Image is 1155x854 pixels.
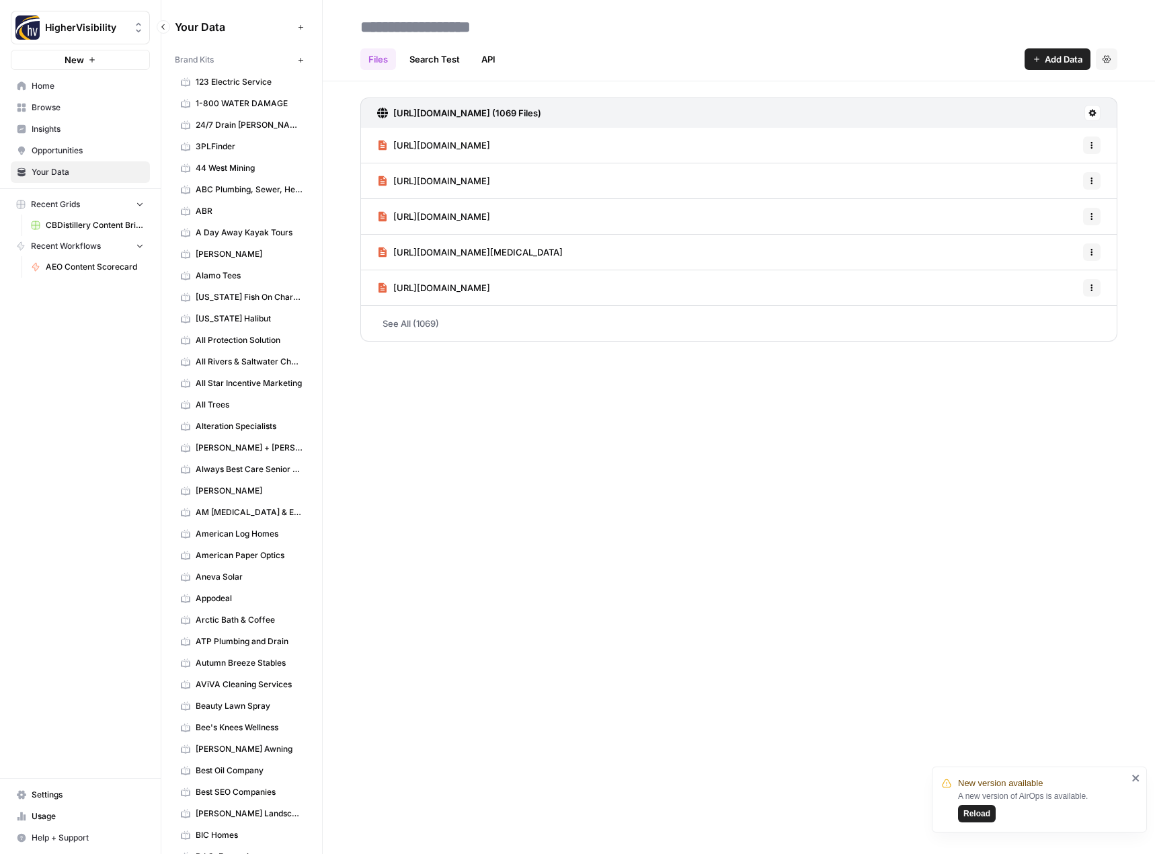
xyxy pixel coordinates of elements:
[196,571,303,583] span: Aneva Solar
[196,313,303,325] span: [US_STATE] Halibut
[175,265,309,286] a: Alamo Tees
[175,373,309,394] a: All Star Incentive Marketing
[196,786,303,798] span: Best SEO Companies
[393,281,490,295] span: [URL][DOMAIN_NAME]
[175,179,309,200] a: ABC Plumbing, Sewer, Heating, Cooling and Electric
[31,198,80,210] span: Recent Grids
[11,118,150,140] a: Insights
[175,394,309,416] a: All Trees
[175,416,309,437] a: Alteration Specialists
[31,240,101,252] span: Recent Workflows
[25,215,150,236] a: CBDistillery Content Briefs
[196,98,303,110] span: 1-800 WATER DAMAGE
[963,808,990,820] span: Reload
[377,98,541,128] a: [URL][DOMAIN_NAME] (1069 Files)
[11,784,150,806] a: Settings
[196,377,303,389] span: All Star Incentive Marketing
[196,485,303,497] span: [PERSON_NAME]
[196,442,303,454] span: [PERSON_NAME] + [PERSON_NAME]
[11,140,150,161] a: Opportunities
[1025,48,1090,70] button: Add Data
[175,200,309,222] a: ABR
[175,93,309,114] a: 1-800 WATER DAMAGE
[175,609,309,631] a: Arctic Bath & Coffee
[393,210,490,223] span: [URL][DOMAIN_NAME]
[196,184,303,196] span: ABC Plumbing, Sewer, Heating, Cooling and Electric
[196,765,303,777] span: Best Oil Company
[32,102,144,114] span: Browse
[175,243,309,265] a: [PERSON_NAME]
[196,291,303,303] span: [US_STATE] Fish On Charters
[377,199,490,234] a: [URL][DOMAIN_NAME]
[196,356,303,368] span: All Rivers & Saltwater Charters
[196,808,303,820] span: [PERSON_NAME] Landscapes
[175,760,309,781] a: Best Oil Company
[196,399,303,411] span: All Trees
[32,145,144,157] span: Opportunities
[175,523,309,545] a: American Log Homes
[11,97,150,118] a: Browse
[196,528,303,540] span: American Log Homes
[175,222,309,243] a: A Day Away Kayak Tours
[393,106,541,120] h3: [URL][DOMAIN_NAME] (1069 Files)
[377,163,490,198] a: [URL][DOMAIN_NAME]
[175,19,292,35] span: Your Data
[175,545,309,566] a: American Paper Optics
[377,270,490,305] a: [URL][DOMAIN_NAME]
[958,805,996,822] button: Reload
[32,80,144,92] span: Home
[11,806,150,827] a: Usage
[65,53,84,67] span: New
[11,161,150,183] a: Your Data
[175,54,214,66] span: Brand Kits
[1131,773,1141,783] button: close
[473,48,504,70] a: API
[175,308,309,329] a: [US_STATE] Halibut
[393,174,490,188] span: [URL][DOMAIN_NAME]
[196,700,303,712] span: Beauty Lawn Spray
[175,803,309,824] a: [PERSON_NAME] Landscapes
[32,789,144,801] span: Settings
[175,459,309,480] a: Always Best Care Senior Services
[196,549,303,561] span: American Paper Optics
[196,463,303,475] span: Always Best Care Senior Services
[196,205,303,217] span: ABR
[45,21,126,34] span: HigherVisibility
[377,235,563,270] a: [URL][DOMAIN_NAME][MEDICAL_DATA]
[175,157,309,179] a: 44 West Mining
[32,810,144,822] span: Usage
[196,334,303,346] span: All Protection Solution
[175,631,309,652] a: ATP Plumbing and Drain
[32,166,144,178] span: Your Data
[175,588,309,609] a: Appodeal
[196,162,303,174] span: 44 West Mining
[11,50,150,70] button: New
[11,827,150,849] button: Help + Support
[175,781,309,803] a: Best SEO Companies
[196,119,303,131] span: 24/7 Drain [PERSON_NAME]
[1045,52,1082,66] span: Add Data
[11,236,150,256] button: Recent Workflows
[958,777,1043,790] span: New version available
[175,652,309,674] a: Autumn Breeze Stables
[196,227,303,239] span: A Day Away Kayak Tours
[11,11,150,44] button: Workspace: HigherVisibility
[958,790,1127,822] div: A new version of AirOps is available.
[175,566,309,588] a: Aneva Solar
[175,71,309,93] a: 123 Electric Service
[196,506,303,518] span: AM [MEDICAL_DATA] & Endocrinology Center
[175,286,309,308] a: [US_STATE] Fish On Charters
[46,261,144,273] span: AEO Content Scorecard
[175,717,309,738] a: Bee's Knees Wellness
[175,136,309,157] a: 3PLFinder
[46,219,144,231] span: CBDistillery Content Briefs
[32,832,144,844] span: Help + Support
[360,48,396,70] a: Files
[196,829,303,841] span: BIC Homes
[196,270,303,282] span: Alamo Tees
[11,194,150,215] button: Recent Grids
[393,245,563,259] span: [URL][DOMAIN_NAME][MEDICAL_DATA]
[175,824,309,846] a: BIC Homes
[196,141,303,153] span: 3PLFinder
[196,657,303,669] span: Autumn Breeze Stables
